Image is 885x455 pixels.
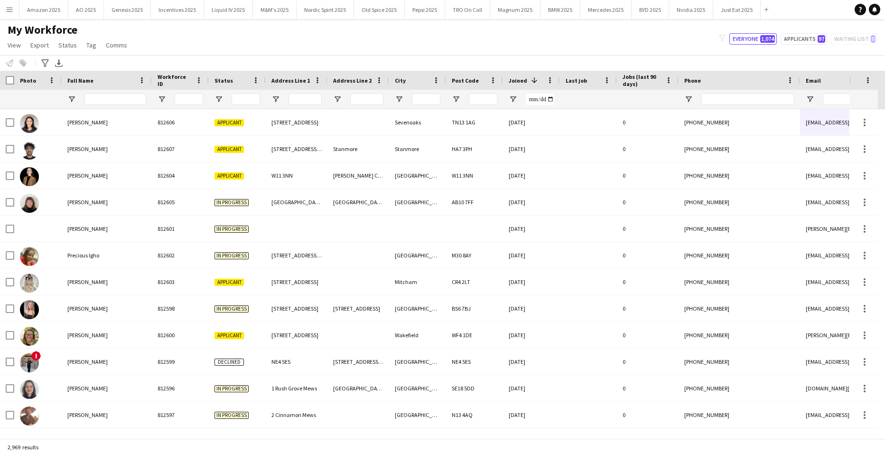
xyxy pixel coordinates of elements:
[266,402,327,428] div: 2 Cinnamon Mews
[20,77,36,84] span: Photo
[152,109,209,135] div: 812606
[389,349,446,375] div: [GEOGRAPHIC_DATA]
[102,39,131,51] a: Comms
[67,172,108,179] span: [PERSON_NAME]
[67,77,93,84] span: Full Name
[20,247,39,266] img: Precious Igho
[446,295,503,322] div: BS6 7BJ
[266,162,327,189] div: W11 3NN
[8,23,77,37] span: My Workforce
[4,39,25,51] a: View
[781,33,827,45] button: Applicants97
[327,189,389,215] div: [GEOGRAPHIC_DATA], [GEOGRAPHIC_DATA]
[679,402,800,428] div: [PHONE_NUMBER]
[503,136,560,162] div: [DATE]
[266,269,327,295] div: [STREET_ADDRESS]
[214,385,249,392] span: In progress
[20,380,39,399] img: Emma Taylor
[20,327,39,346] img: Kathryn Barker
[617,295,679,322] div: 0
[509,77,527,84] span: Joined
[729,33,777,45] button: Everyone1,074
[509,95,517,104] button: Open Filter Menu
[67,95,76,104] button: Open Filter Menu
[395,77,406,84] span: City
[389,162,446,189] div: [GEOGRAPHIC_DATA]
[327,162,389,189] div: [PERSON_NAME] Court, [STREET_ADDRESS]
[214,226,249,233] span: In progress
[452,95,460,104] button: Open Filter Menu
[503,162,560,189] div: [DATE]
[806,77,821,84] span: Email
[503,349,560,375] div: [DATE]
[214,252,249,259] span: In progress
[67,199,108,206] span: [PERSON_NAME]
[540,0,580,19] button: BMW 2025
[632,0,669,19] button: BYD 2025
[39,57,51,69] app-action-btn: Advanced filters
[679,162,800,189] div: [PHONE_NUMBER]
[289,94,322,105] input: Address Line 1 Filter Input
[152,375,209,401] div: 812596
[214,305,249,313] span: In progress
[679,295,800,322] div: [PHONE_NUMBER]
[333,95,342,104] button: Open Filter Menu
[679,216,800,242] div: [PHONE_NUMBER]
[617,162,679,189] div: 0
[152,295,209,322] div: 812598
[389,109,446,135] div: Sevenoaks
[446,349,503,375] div: NE4 5ES
[67,411,108,418] span: [PERSON_NAME]
[30,41,49,49] span: Export
[617,269,679,295] div: 0
[617,428,679,455] div: 0
[405,0,445,19] button: Pepsi 2025
[327,295,389,322] div: [STREET_ADDRESS]
[158,73,192,87] span: Workforce ID
[412,94,440,105] input: City Filter Input
[152,322,209,348] div: 812600
[67,305,108,312] span: [PERSON_NAME]
[617,189,679,215] div: 0
[580,0,632,19] button: Mercedes 2025
[271,95,280,104] button: Open Filter Menu
[84,94,146,105] input: Full Name Filter Input
[446,375,503,401] div: SE18 5DD
[53,57,65,69] app-action-btn: Export XLSX
[266,322,327,348] div: [STREET_ADDRESS]
[389,322,446,348] div: Wakefield
[266,242,327,268] div: [STREET_ADDRESS][PERSON_NAME]
[446,322,503,348] div: WF4 1DE
[297,0,354,19] button: Nordic Spirit 2025
[503,375,560,401] div: [DATE]
[713,0,761,19] button: Just Eat 2025
[446,162,503,189] div: W11 3NN
[20,353,39,372] img: Revti mutha
[503,242,560,268] div: [DATE]
[214,172,244,180] span: Applicant
[503,322,560,348] div: [DATE]
[232,94,260,105] input: Status Filter Input
[446,189,503,215] div: AB10 7FF
[684,77,701,84] span: Phone
[20,141,39,160] img: Yash Rathod
[333,77,372,84] span: Address Line 2
[20,300,39,319] img: Gemma Suter
[701,94,794,105] input: Phone Filter Input
[389,242,446,268] div: [GEOGRAPHIC_DATA]
[214,95,223,104] button: Open Filter Menu
[503,189,560,215] div: [DATE]
[152,189,209,215] div: 812605
[104,0,151,19] button: Genesis 2025
[106,41,127,49] span: Comms
[152,402,209,428] div: 812597
[204,0,253,19] button: Liquid IV 2025
[214,412,249,419] span: In progress
[158,95,166,104] button: Open Filter Menu
[389,295,446,322] div: [GEOGRAPHIC_DATA]
[389,402,446,428] div: [GEOGRAPHIC_DATA]
[152,162,209,189] div: 812604
[818,35,825,43] span: 97
[20,407,39,426] img: Hugo Kibasi
[679,269,800,295] div: [PHONE_NUMBER]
